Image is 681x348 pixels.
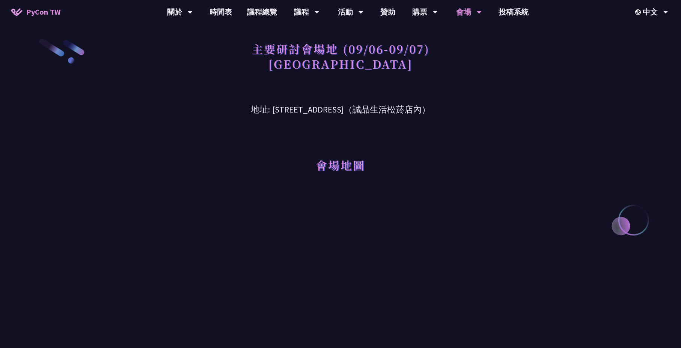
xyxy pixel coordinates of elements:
[26,6,60,18] span: PyCon TW
[635,9,643,15] img: Locale Icon
[11,8,23,16] img: Home icon of PyCon TW 2025
[252,37,430,75] h1: 主要研討會場地 (09/06-09/07) [GEOGRAPHIC_DATA]
[145,92,536,116] h3: 地址: [STREET_ADDRESS]（誠品生活松菸店內）
[4,3,68,21] a: PyCon TW
[316,154,365,176] h1: 會場地圖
